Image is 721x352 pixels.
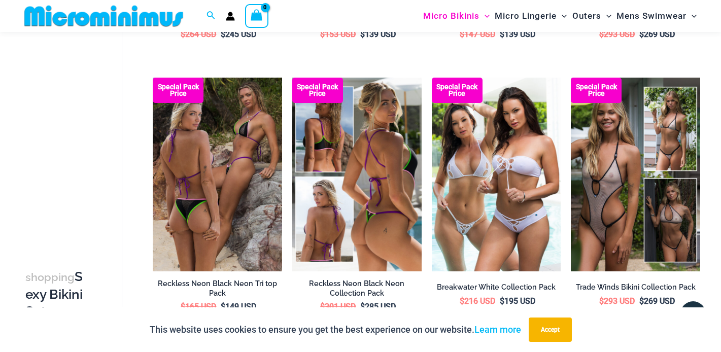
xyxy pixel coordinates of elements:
span: $ [320,29,325,39]
span: $ [221,302,225,311]
span: $ [360,302,365,311]
span: Outers [572,3,601,29]
h3: Sexy Bikini Sets [25,268,86,320]
a: Trade Winds Bikini Collection Pack [571,283,700,296]
span: Menu Toggle [601,3,611,29]
bdi: 216 USD [460,296,495,306]
img: MM SHOP LOGO FLAT [20,5,187,27]
span: Mens Swimwear [616,3,686,29]
button: Accept [529,318,572,342]
span: $ [181,29,185,39]
bdi: 293 USD [599,296,635,306]
b: Special Pack Price [153,84,203,97]
span: $ [639,29,644,39]
p: This website uses cookies to ensure you get the best experience on our website. [150,322,521,337]
span: Menu Toggle [557,3,567,29]
a: Collection Pack Top BTop B [292,78,422,271]
span: $ [320,302,325,311]
bdi: 293 USD [599,29,635,39]
bdi: 195 USD [500,296,535,306]
span: Micro Bikinis [423,3,479,29]
b: Special Pack Price [292,84,343,97]
a: Reckless Neon Black Neon Tri top Pack [153,279,282,302]
h2: Reckless Neon Black Neon Tri top Pack [153,279,282,298]
h2: Trade Winds Bikini Collection Pack [571,283,700,292]
span: $ [181,302,185,311]
a: Learn more [474,324,521,335]
a: Micro BikinisMenu ToggleMenu Toggle [421,3,492,29]
span: Micro Lingerie [495,3,557,29]
span: Menu Toggle [479,3,490,29]
a: OutersMenu ToggleMenu Toggle [570,3,614,29]
iframe: TrustedSite Certified [25,34,117,237]
bdi: 301 USD [320,302,356,311]
span: $ [460,296,464,306]
a: Account icon link [226,12,235,21]
a: Search icon link [207,10,216,22]
b: Special Pack Price [432,84,483,97]
a: View Shopping Cart, empty [245,4,268,27]
a: Mens SwimwearMenu ToggleMenu Toggle [614,3,699,29]
bdi: 139 USD [500,29,535,39]
bdi: 285 USD [360,302,396,311]
bdi: 165 USD [181,302,216,311]
bdi: 264 USD [181,29,216,39]
a: Tri Top Pack Bottoms BBottoms B [153,78,282,271]
a: Micro LingerieMenu ToggleMenu Toggle [492,3,569,29]
h2: Reckless Neon Black Neon Collection Pack [292,279,422,298]
bdi: 139 USD [360,29,396,39]
a: Collection Pack (1) Trade Winds IvoryInk 317 Top 469 Thong 11Trade Winds IvoryInk 317 Top 469 Tho... [571,78,700,271]
img: Collection Pack (5) [432,78,561,271]
span: shopping [25,271,75,284]
span: $ [500,296,504,306]
a: Reckless Neon Black Neon Collection Pack [292,279,422,302]
span: $ [221,29,225,39]
a: Collection Pack (5) Breakwater White 341 Top 4956 Shorts 08Breakwater White 341 Top 4956 Shorts 08 [432,78,561,271]
bdi: 149 USD [221,302,256,311]
nav: Site Navigation [419,2,701,30]
b: Special Pack Price [571,84,622,97]
a: Breakwater White Collection Pack [432,283,561,296]
bdi: 245 USD [221,29,256,39]
span: $ [360,29,365,39]
span: Menu Toggle [686,3,697,29]
bdi: 153 USD [320,29,356,39]
span: $ [639,296,644,306]
span: $ [599,29,604,39]
bdi: 269 USD [639,296,675,306]
img: Top B [292,78,422,271]
span: $ [599,296,604,306]
h2: Breakwater White Collection Pack [432,283,561,292]
img: Tri Top Pack [153,78,282,271]
bdi: 147 USD [460,29,495,39]
span: $ [460,29,464,39]
span: $ [500,29,504,39]
bdi: 269 USD [639,29,675,39]
img: Collection Pack (1) [571,78,700,271]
